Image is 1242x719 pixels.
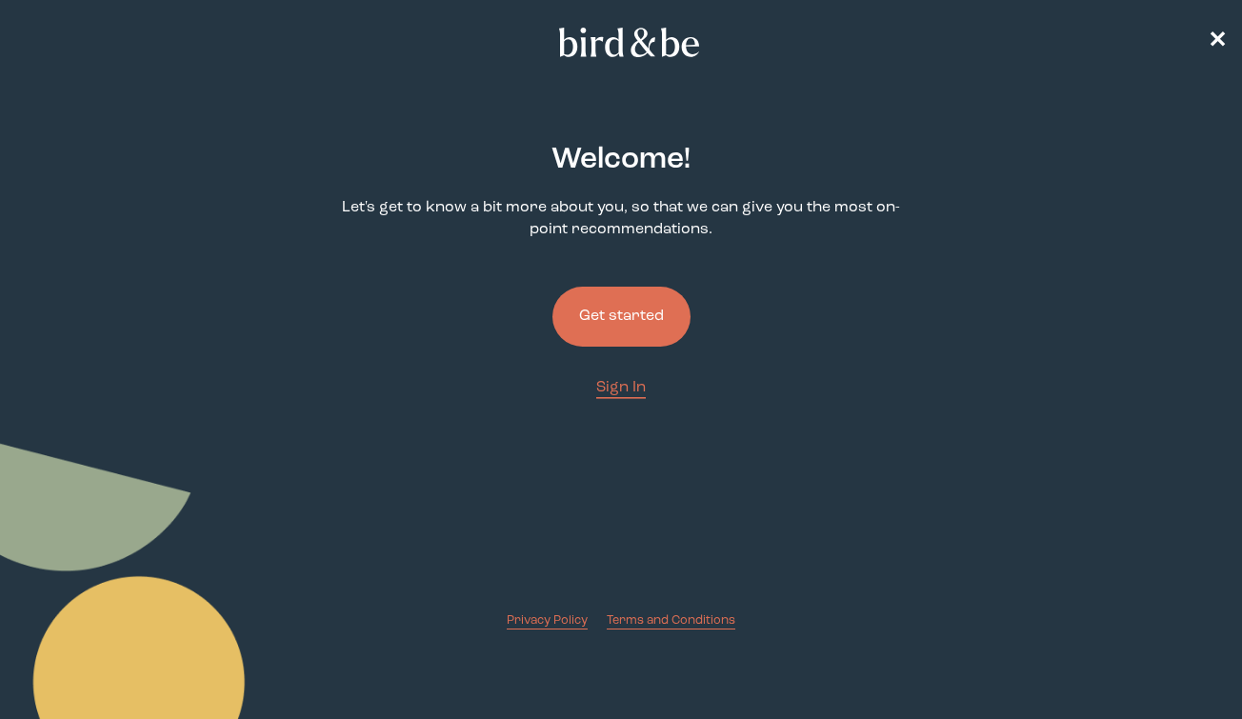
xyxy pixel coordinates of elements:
a: Get started [552,256,691,377]
span: Sign In [596,380,646,395]
button: Get started [552,287,691,347]
p: Let's get to know a bit more about you, so that we can give you the most on-point recommendations. [326,197,916,241]
span: Privacy Policy [507,614,588,627]
a: ✕ [1208,26,1227,59]
h2: Welcome ! [551,138,691,182]
a: Privacy Policy [507,611,588,629]
iframe: Gorgias live chat messenger [1147,629,1223,700]
a: Sign In [596,377,646,399]
span: Terms and Conditions [607,614,735,627]
a: Terms and Conditions [607,611,735,629]
span: ✕ [1208,30,1227,53]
